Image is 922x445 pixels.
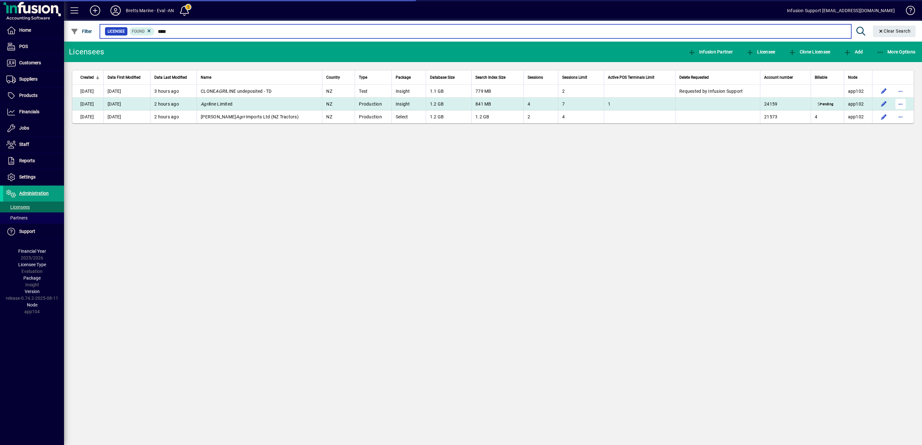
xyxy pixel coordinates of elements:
a: Financials [3,104,64,120]
a: Customers [3,55,64,71]
div: Data Last Modified [154,74,193,81]
div: Bretts Marine - Eval -AN [126,5,174,16]
button: Filter [69,26,94,37]
span: [PERSON_NAME] -Imports Ltd (NZ Tractors) [201,114,299,119]
td: [DATE] [103,85,150,98]
td: 24159 [760,98,811,110]
td: 2 [523,110,558,123]
span: Clone Licensee [789,49,830,54]
span: Version [25,289,40,294]
span: Home [19,28,31,33]
button: More options [895,112,906,122]
span: Sessions Limit [562,74,587,81]
a: Partners [3,212,64,223]
td: Production [355,98,391,110]
span: Administration [19,191,49,196]
td: Insight [392,98,426,110]
span: Active POS Terminals Limit [608,74,654,81]
span: Billable [815,74,827,81]
button: Profile [105,5,126,16]
div: Search Index Size [475,74,520,81]
a: Staff [3,137,64,153]
span: app102.prod.infusionbusinesssoftware.com [848,114,864,119]
td: Test [355,85,391,98]
div: Account number [764,74,807,81]
td: NZ [322,85,355,98]
td: Production [355,110,391,123]
em: Agri [236,114,244,119]
div: Sessions Limit [562,74,600,81]
span: Financials [19,109,39,114]
span: Account number [764,74,793,81]
button: Clear [873,26,916,37]
td: Requested by Infusion Support [675,85,760,98]
button: Infusion Partner [686,46,734,58]
span: POS [19,44,28,49]
td: [DATE] [72,98,103,110]
td: 4 [523,98,558,110]
span: Delete Requested [679,74,709,81]
button: Add [842,46,864,58]
span: Licensees [6,204,30,210]
span: Database Size [430,74,455,81]
a: POS [3,39,64,55]
td: 21573 [760,110,811,123]
span: Node [848,74,857,81]
span: Settings [19,174,36,179]
td: 2 hours ago [150,110,197,123]
td: NZ [322,98,355,110]
span: Licensee Type [18,262,46,267]
span: Node [27,302,37,307]
span: Pending [816,102,835,107]
span: Data First Modified [108,74,141,81]
button: More Options [875,46,917,58]
td: 841 MB [471,98,523,110]
em: AGRI [215,89,226,94]
span: Country [326,74,340,81]
a: Reports [3,153,64,169]
span: CLONE LINE undeposited - TD [201,89,272,94]
button: Licensee [745,46,777,58]
span: Created [80,74,94,81]
div: Created [80,74,100,81]
a: Jobs [3,120,64,136]
td: [DATE] [103,110,150,123]
td: [DATE] [103,98,150,110]
span: app102.prod.infusionbusinesssoftware.com [848,101,864,107]
div: Sessions [528,74,554,81]
div: Infusion Support [EMAIL_ADDRESS][DOMAIN_NAME] [787,5,895,16]
span: Data Last Modified [154,74,187,81]
td: 2 hours ago [150,98,197,110]
div: Database Size [430,74,467,81]
span: Package [396,74,411,81]
td: [DATE] [72,85,103,98]
td: Insight [392,85,426,98]
button: Edit [879,86,889,96]
span: Found [132,29,145,34]
td: 1.2 GB [426,110,471,123]
div: Type [359,74,387,81]
em: Agri [201,101,209,107]
div: Node [848,74,868,81]
button: Add [85,5,105,16]
a: Products [3,88,64,104]
mat-chip: Found Status: Found [129,27,155,36]
span: Staff [19,142,29,147]
td: 1.2 GB [471,110,523,123]
span: Reports [19,158,35,163]
div: Name [201,74,318,81]
td: Select [392,110,426,123]
div: Delete Requested [679,74,756,81]
td: 4 [811,110,844,123]
div: Licensees [69,47,104,57]
span: Customers [19,60,41,65]
td: 1.1 GB [426,85,471,98]
a: Suppliers [3,71,64,87]
div: Package [396,74,422,81]
td: 3 hours ago [150,85,197,98]
span: More Options [877,49,916,54]
span: Jobs [19,125,29,131]
td: 4 [558,110,604,123]
a: Settings [3,169,64,185]
span: Filter [71,29,92,34]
